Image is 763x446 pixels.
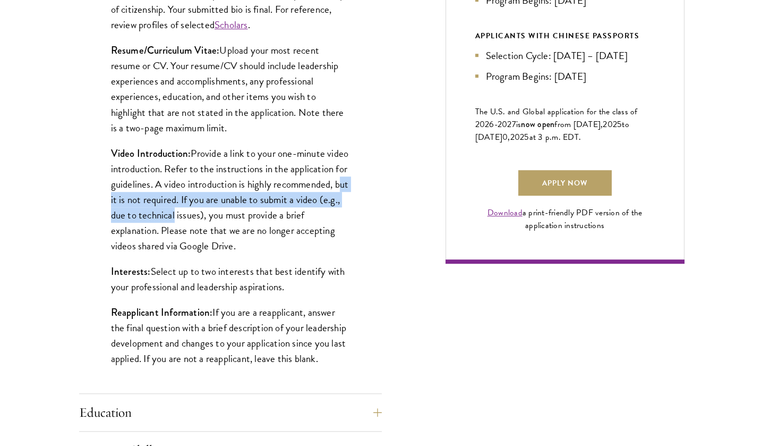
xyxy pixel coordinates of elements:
[111,146,191,161] strong: Video Introduction:
[603,118,617,131] span: 202
[617,118,622,131] span: 5
[524,131,529,144] span: 5
[512,118,516,131] span: 7
[475,48,655,63] li: Selection Cycle: [DATE] – [DATE]
[554,118,603,131] span: from [DATE],
[502,131,508,144] span: 0
[111,43,220,57] strong: Resume/Curriculum Vitae:
[508,131,510,144] span: ,
[489,118,494,131] span: 6
[111,43,350,135] p: Upload your most recent resume or CV. Your resume/CV should include leadership experiences and ac...
[518,170,612,196] a: Apply Now
[111,305,350,366] p: If you are a reapplicant, answer the final question with a brief description of your leadership d...
[487,206,522,219] a: Download
[111,146,350,254] p: Provide a link to your one-minute video introduction. Refer to the instructions in the applicatio...
[111,264,151,279] strong: Interests:
[475,118,629,144] span: to [DATE]
[475,69,655,84] li: Program Begins: [DATE]
[79,400,382,425] button: Education
[529,131,581,144] span: at 3 p.m. EDT.
[215,17,248,32] a: Scholars
[475,29,655,43] div: APPLICANTS WITH CHINESE PASSPORTS
[510,131,525,144] span: 202
[494,118,512,131] span: -202
[475,206,655,232] div: a print-friendly PDF version of the application instructions
[475,105,638,131] span: The U.S. and Global application for the class of 202
[111,264,350,294] p: Select up to two interests that best identify with your professional and leadership aspirations.
[516,118,521,131] span: is
[111,305,213,319] strong: Reapplicant Information:
[521,118,554,130] span: now open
